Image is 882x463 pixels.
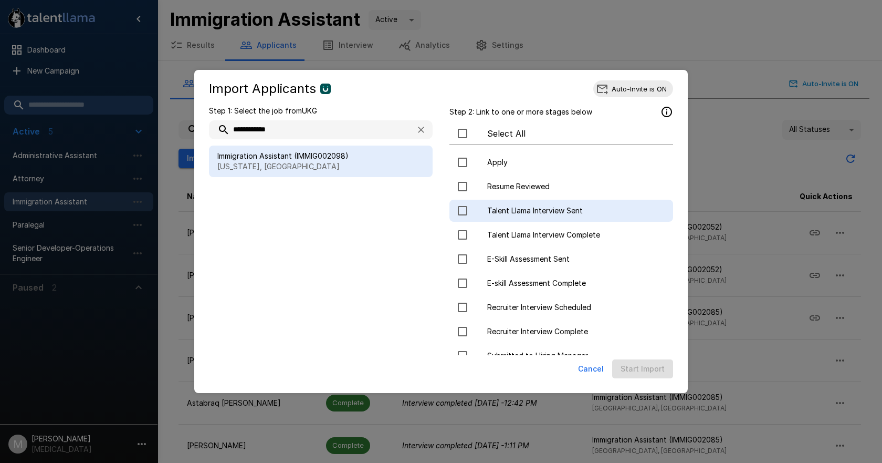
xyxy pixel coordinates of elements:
[217,161,424,172] p: [US_STATE], [GEOGRAPHIC_DATA]
[605,85,673,93] span: Auto-Invite is ON
[449,296,673,318] div: Recruiter Interview Scheduled
[487,230,665,240] span: Talent Llama Interview Complete
[449,248,673,270] div: E-Skill Assessment Sent
[217,151,424,161] span: Immigration Assistant (IMMIG002098)
[449,176,673,198] div: Resume Reviewed
[209,146,433,177] div: Immigration Assistant (IMMIG002098)[US_STATE], [GEOGRAPHIC_DATA]
[209,106,433,116] p: Step 1: Select the job from UKG
[487,157,665,168] span: Apply
[487,181,665,192] span: Resume Reviewed
[487,127,665,140] span: Select All
[574,359,608,379] button: Cancel
[449,151,673,173] div: Apply
[449,345,673,367] div: Submitted to Hiring Manager
[487,326,665,337] span: Recruiter Interview Complete
[487,254,665,264] span: E-Skill Assessment Sent
[449,224,673,246] div: Talent Llama Interview Complete
[449,122,673,145] div: Select All
[320,84,331,94] img: ukg_logo.jpeg
[660,106,673,118] svg: Applicants that are currently in these stages will be imported.
[487,278,665,289] span: E-skill Assessment Complete
[449,107,592,117] p: Step 2: Link to one or more stages below
[449,272,673,294] div: E-skill Assessment Complete
[449,200,673,222] div: Talent Llama Interview Sent
[487,351,665,361] span: Submitted to Hiring Manager
[209,80,316,97] h5: Import Applicants
[487,302,665,313] span: Recruiter Interview Scheduled
[449,321,673,343] div: Recruiter Interview Complete
[487,205,665,216] span: Talent Llama Interview Sent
